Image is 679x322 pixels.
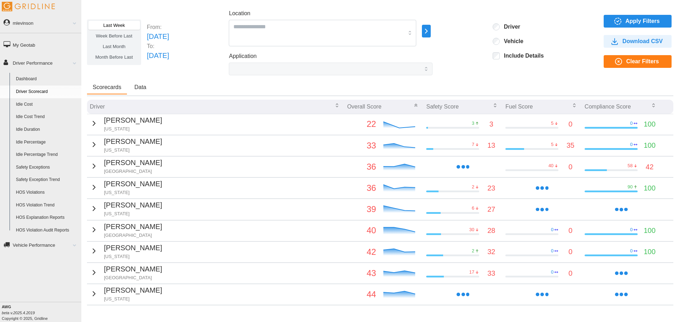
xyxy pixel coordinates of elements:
p: 40 [347,224,376,237]
label: Vehicle [500,38,523,45]
button: [PERSON_NAME][US_STATE] [90,285,162,302]
p: 5 [551,120,553,127]
p: [PERSON_NAME] [104,157,162,168]
span: Month Before Last [95,54,133,60]
p: 28 [487,225,495,236]
a: Safety Exceptions [13,161,81,174]
p: [PERSON_NAME] [104,221,162,232]
p: 35 [567,140,574,151]
p: Driver [90,103,105,111]
span: Apply Filters [626,15,660,27]
p: 0 [630,120,633,127]
p: [PERSON_NAME] [104,264,162,275]
a: HOS Violation Trend [13,199,81,212]
a: Idle Cost [13,98,81,111]
p: 6 [472,205,474,211]
a: Idle Cost Trend [13,111,81,123]
p: 100 [644,246,655,257]
i: beta v.2025.4.2019 [2,311,35,315]
p: [PERSON_NAME] [104,242,162,253]
p: 2 [472,248,474,254]
a: Idle Duration [13,123,81,136]
p: 0 [630,248,633,254]
p: Overall Score [347,103,382,111]
p: 7 [472,141,474,148]
p: 3 [472,120,474,127]
p: 2 [472,184,474,190]
p: 39 [347,203,376,216]
p: 0 [630,227,633,233]
p: [US_STATE] [104,189,162,196]
p: 100 [644,119,655,130]
p: 22 [347,117,376,131]
p: [US_STATE] [104,126,162,132]
button: [PERSON_NAME][US_STATE] [90,242,162,260]
p: [GEOGRAPHIC_DATA] [104,232,162,239]
p: 0 [569,225,573,236]
button: [PERSON_NAME][US_STATE] [90,115,162,132]
button: [PERSON_NAME][US_STATE] [90,178,162,196]
p: 90 [627,184,632,190]
p: [PERSON_NAME] [104,285,162,296]
p: 58 [627,163,632,169]
p: 30 [469,227,474,233]
p: [PERSON_NAME] [104,136,162,147]
button: Clear Filters [604,55,672,68]
p: 33 [487,268,495,279]
span: Download CSV [622,35,663,47]
p: 3 [489,119,493,130]
p: [GEOGRAPHIC_DATA] [104,168,162,175]
p: 0 [569,162,573,172]
a: Safety Exception Trend [13,174,81,186]
p: Fuel Score [505,103,533,111]
button: [PERSON_NAME][GEOGRAPHIC_DATA] [90,264,162,281]
span: Last Month [103,44,125,49]
p: 0 [569,119,573,130]
p: [DATE] [147,50,169,61]
a: Idle Percentage [13,136,81,149]
label: Location [229,9,250,18]
span: Last Week [103,23,125,28]
button: Download CSV [604,35,672,48]
p: [US_STATE] [104,211,162,217]
a: Driver Scorecard [13,86,81,98]
p: 100 [644,140,655,151]
p: THEOTICE [PERSON_NAME] [104,306,200,317]
button: Apply Filters [604,15,672,28]
b: AWG [2,305,11,309]
button: [PERSON_NAME][US_STATE] [90,200,162,217]
p: From: [147,23,169,31]
p: 42 [347,245,376,259]
p: 0 [551,248,553,254]
label: Application [229,52,256,61]
div: Copyright © 2025, Gridline [2,304,81,321]
p: 0 [551,269,553,275]
p: 33 [347,139,376,152]
a: HOS Explanation Reports [13,211,81,224]
a: Idle Percentage Trend [13,148,81,161]
p: [US_STATE] [104,147,162,153]
button: [PERSON_NAME][US_STATE] [90,136,162,153]
p: [GEOGRAPHIC_DATA] [104,275,162,281]
span: Data [134,84,146,90]
button: [PERSON_NAME][GEOGRAPHIC_DATA] [90,157,162,175]
p: 0 [551,227,553,233]
p: 100 [644,183,655,194]
p: Compliance Score [585,103,631,111]
p: 27 [487,204,495,215]
p: 36 [347,181,376,195]
p: 0 [569,268,573,279]
label: Include Details [500,52,544,59]
p: 5 [551,141,553,148]
p: 40 [549,163,553,169]
p: 32 [487,246,495,257]
p: 43 [347,267,376,280]
button: [PERSON_NAME][GEOGRAPHIC_DATA] [90,221,162,239]
p: 0 [569,246,573,257]
a: HOS Violations [13,186,81,199]
p: 23 [487,183,495,194]
p: 44 [347,288,376,301]
p: [PERSON_NAME] [104,115,162,126]
p: 13 [487,140,495,151]
a: HOS Violation Audit Reports [13,224,81,237]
